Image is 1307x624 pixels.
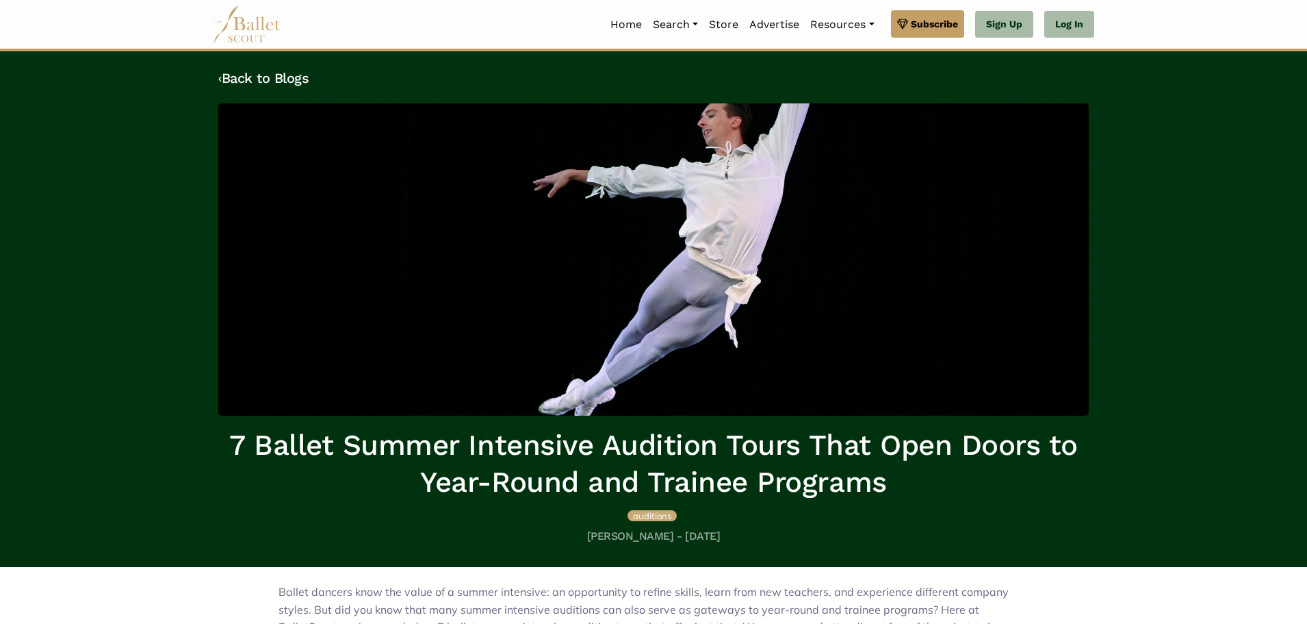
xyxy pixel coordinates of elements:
a: Store [703,10,744,39]
h5: [PERSON_NAME] - [DATE] [218,529,1089,544]
h1: 7 Ballet Summer Intensive Audition Tours That Open Doors to Year-Round and Trainee Programs [218,427,1089,501]
span: Subscribe [911,16,958,32]
a: Search [647,10,703,39]
img: gem.svg [897,16,908,32]
code: ‹ [218,69,222,86]
img: header_image.img [218,103,1089,416]
a: auditions [627,508,677,522]
a: Advertise [744,10,805,39]
a: Sign Up [975,11,1033,38]
a: Home [605,10,647,39]
a: Subscribe [891,10,964,38]
a: Resources [805,10,879,39]
a: Log In [1044,11,1094,38]
a: ‹Back to Blogs [218,70,309,86]
span: auditions [633,510,671,521]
